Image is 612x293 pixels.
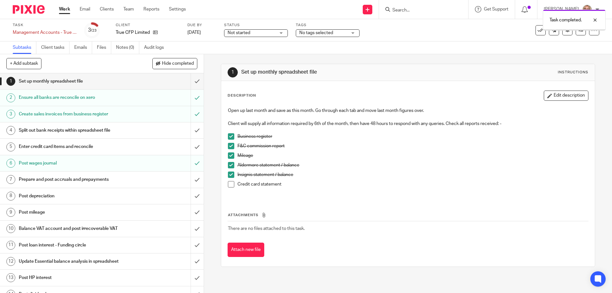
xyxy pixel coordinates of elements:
h1: Ensure all banks are reconcile on xero [19,93,129,102]
span: There are no files attached to this task. [228,226,305,231]
h1: Set up monthly spreadsheet file [241,69,422,76]
label: Client [116,23,179,28]
label: Due by [187,23,216,28]
p: Mileage [237,152,588,159]
small: /23 [91,29,97,32]
span: Attachments [228,213,259,217]
p: True CFP Limited [116,29,150,36]
h1: Balance VAT account and post irrecoverable VAT [19,224,129,233]
div: 4 [6,126,15,135]
div: 7 [6,175,15,184]
span: Not started [228,31,250,35]
button: Edit description [544,91,588,101]
div: Management Accounts - True CFP [13,29,76,36]
button: Hide completed [152,58,197,69]
div: 1 [228,67,238,77]
h1: Post mileage [19,208,129,217]
h1: Create sales invoices from business register [19,109,129,119]
div: 9 [6,208,15,217]
h1: Split out bank receipts within spreadsheet file [19,126,129,135]
a: Audit logs [144,41,169,54]
a: Settings [169,6,186,12]
h1: Post depreciation [19,191,129,201]
label: Tags [296,23,360,28]
h1: Post wages journal [19,158,129,168]
h1: Update Essential balance analysis in spreadsheet [19,257,129,266]
label: Status [224,23,288,28]
div: 2 [6,93,15,102]
div: 6 [6,159,15,168]
span: No tags selected [299,31,333,35]
img: Pixie [13,5,45,14]
h1: Prepare and post accruals and prepayments [19,175,129,184]
div: 5 [6,143,15,151]
p: Open up last month and save as this month. Go through each tab and move last month figures over. [228,107,588,114]
label: Task [13,23,76,28]
div: 10 [6,224,15,233]
div: 13 [6,273,15,282]
h1: Set up monthly spreadsheet file [19,77,129,86]
div: 12 [6,257,15,266]
img: SJ.jpg [582,4,592,15]
a: Clients [100,6,114,12]
div: 11 [6,241,15,250]
p: Credit card statement [237,181,588,187]
div: 1 [6,77,15,86]
span: Hide completed [162,61,194,66]
div: Instructions [558,70,588,75]
a: Client tasks [41,41,69,54]
button: Attach new file [228,243,264,257]
a: Emails [74,41,92,54]
button: + Add subtask [6,58,41,69]
h1: Post HP interest [19,273,129,282]
a: Team [123,6,134,12]
a: Reports [143,6,159,12]
div: 3 [6,110,15,119]
h1: Enter credit card items and reconcile [19,142,129,151]
h1: Post loan interest - Funding circle [19,240,129,250]
p: Insignis statement / balance [237,172,588,178]
a: Email [80,6,90,12]
a: Files [97,41,111,54]
p: F&C commission report [237,143,588,149]
p: Client will supply all information required by 6th of the month, then have 48 hours to respond wi... [228,121,588,127]
a: Subtasks [13,41,36,54]
div: 8 [6,192,15,201]
span: [DATE] [187,30,201,35]
p: Description [228,93,256,98]
a: Notes (0) [116,41,139,54]
p: Business register [237,133,588,140]
div: 3 [88,26,97,34]
p: Aldermore statement / balance [237,162,588,168]
p: Task completed. [550,17,582,23]
a: Work [59,6,70,12]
